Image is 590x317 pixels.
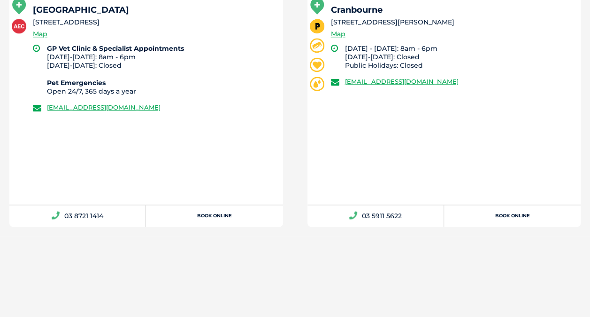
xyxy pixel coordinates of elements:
[307,205,444,227] a: 03 5911 5622
[331,6,573,14] h5: Cranbourne
[146,205,283,227] a: Book Online
[331,17,573,27] li: [STREET_ADDRESS][PERSON_NAME]
[47,44,275,95] li: [DATE]-[DATE]: 8am - 6pm [DATE]-[DATE]: Closed Open 24/7, 365 days a year
[33,17,275,27] li: [STREET_ADDRESS]
[331,29,345,40] a: Map
[47,44,184,53] b: GP Vet Clinic & Specialist Appointments
[444,205,581,227] a: Book Online
[33,29,47,40] a: Map
[345,44,573,70] li: [DATE] - [DATE]: 8am - 6pm [DATE]-[DATE]: Closed Public Holidays: Closed
[345,78,459,85] a: [EMAIL_ADDRESS][DOMAIN_NAME]
[33,6,275,14] h5: [GEOGRAPHIC_DATA]
[9,205,146,227] a: 03 8721 1414
[47,103,161,111] a: [EMAIL_ADDRESS][DOMAIN_NAME]
[47,79,106,87] b: Pet Emergencies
